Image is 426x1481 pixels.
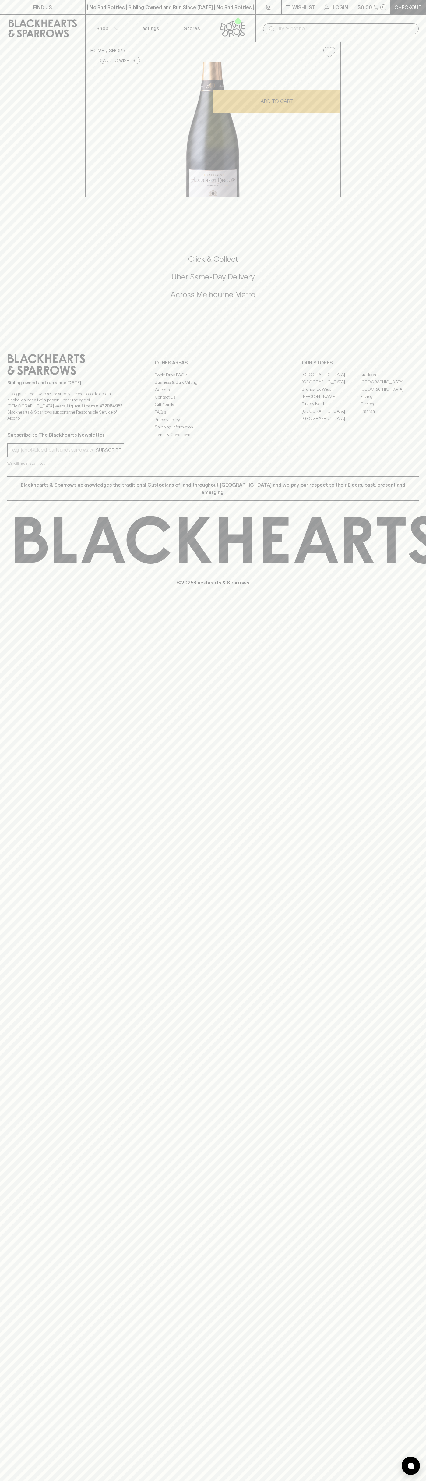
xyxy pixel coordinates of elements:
[7,391,124,421] p: It is against the law to sell or supply alcohol to, or to obtain alcohol on behalf of a person un...
[96,25,108,32] p: Shop
[155,394,272,401] a: Contact Us
[155,401,272,408] a: Gift Cards
[109,48,122,53] a: SHOP
[139,25,159,32] p: Tastings
[382,5,385,9] p: 0
[302,400,360,408] a: Fitzroy North
[12,445,93,455] input: e.g. jane@blackheartsandsparrows.com.au
[7,431,124,439] p: Subscribe to The Blackhearts Newsletter
[360,386,419,393] a: [GEOGRAPHIC_DATA]
[7,272,419,282] h5: Uber Same-Day Delivery
[155,379,272,386] a: Business & Bulk Gifting
[96,446,121,454] p: SUBSCRIBE
[33,4,52,11] p: FIND US
[12,481,414,496] p: Blackhearts & Sparrows acknowledges the traditional Custodians of land throughout [GEOGRAPHIC_DAT...
[7,230,419,332] div: Call to action block
[360,400,419,408] a: Geelong
[278,24,414,34] input: Try "Pinot noir"
[155,371,272,378] a: Bottle Drop FAQ's
[302,393,360,400] a: [PERSON_NAME]
[360,371,419,378] a: Braddon
[7,380,124,386] p: Sibling owned and run since [DATE]
[302,359,419,366] p: OUR STORES
[100,57,140,64] button: Add to wishlist
[155,359,272,366] p: OTHER AREAS
[333,4,348,11] p: Login
[155,386,272,393] a: Careers
[155,416,272,423] a: Privacy Policy
[128,15,171,42] a: Tastings
[302,408,360,415] a: [GEOGRAPHIC_DATA]
[261,98,293,105] p: ADD TO CART
[171,15,213,42] a: Stores
[292,4,315,11] p: Wishlist
[357,4,372,11] p: $0.00
[7,289,419,300] h5: Across Melbourne Metro
[155,424,272,431] a: Shipping Information
[408,1463,414,1469] img: bubble-icon
[7,460,124,467] p: We will never spam you
[302,386,360,393] a: Brunswick West
[302,371,360,378] a: [GEOGRAPHIC_DATA]
[90,48,104,53] a: HOME
[86,62,340,197] img: 40619.png
[155,409,272,416] a: FAQ's
[93,444,124,457] button: SUBSCRIBE
[7,254,419,264] h5: Click & Collect
[302,378,360,386] a: [GEOGRAPHIC_DATA]
[360,378,419,386] a: [GEOGRAPHIC_DATA]
[67,403,123,408] strong: Liquor License #32064953
[155,431,272,438] a: Terms & Conditions
[86,15,128,42] button: Shop
[213,90,340,113] button: ADD TO CART
[394,4,422,11] p: Checkout
[321,44,338,60] button: Add to wishlist
[184,25,200,32] p: Stores
[360,393,419,400] a: Fitzroy
[360,408,419,415] a: Prahran
[302,415,360,422] a: [GEOGRAPHIC_DATA]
